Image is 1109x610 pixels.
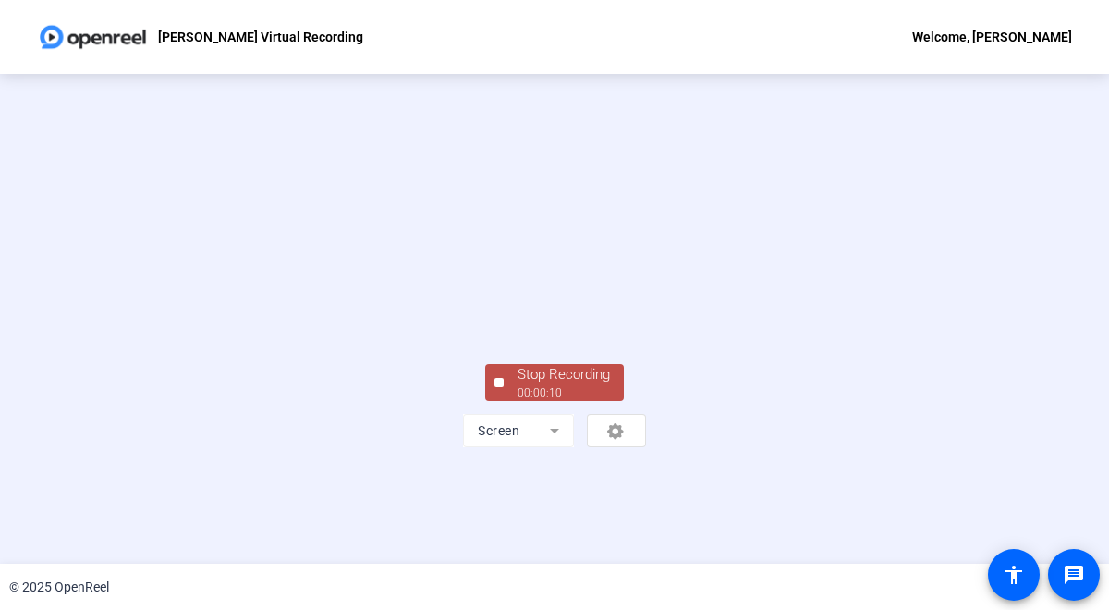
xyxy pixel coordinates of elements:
[158,26,363,48] p: [PERSON_NAME] Virtual Recording
[485,364,624,402] button: Stop Recording00:00:10
[37,18,149,55] img: OpenReel logo
[518,364,610,385] div: Stop Recording
[1003,564,1025,586] mat-icon: accessibility
[9,578,109,597] div: © 2025 OpenReel
[1063,564,1085,586] mat-icon: message
[912,26,1072,48] div: Welcome, [PERSON_NAME]
[518,384,610,401] div: 00:00:10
